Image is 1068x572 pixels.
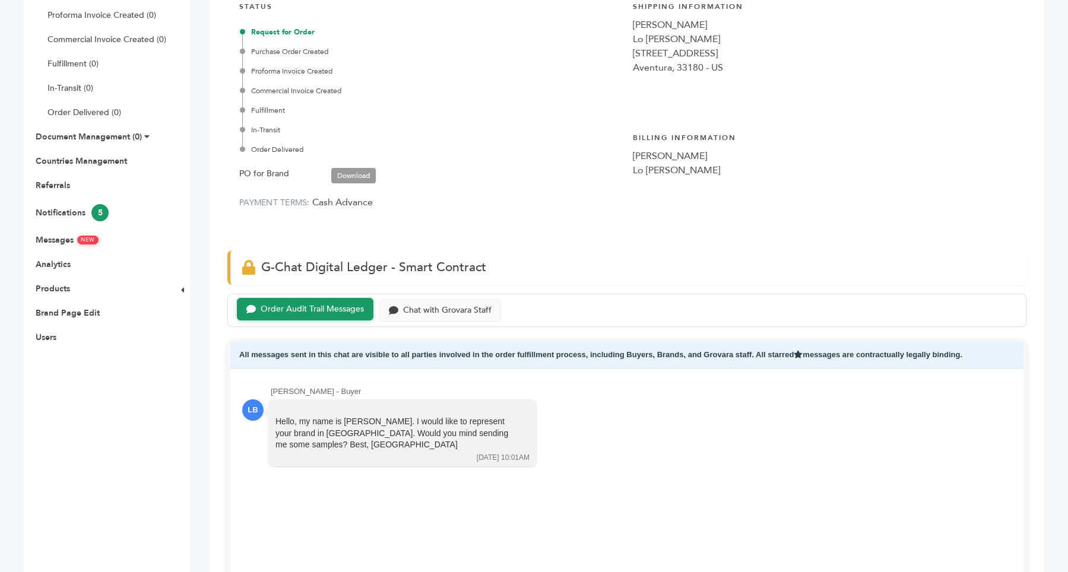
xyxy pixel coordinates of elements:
div: Fulfillment [242,105,621,116]
div: Hello, my name is [PERSON_NAME]. I would like to represent your brand in [GEOGRAPHIC_DATA]. Would... [275,416,513,451]
a: Download [331,168,376,183]
a: Users [36,332,56,343]
a: Commercial Invoice Created (0) [47,34,166,45]
div: Commercial Invoice Created [242,85,621,96]
a: Fulfillment (0) [47,58,99,69]
a: Proforma Invoice Created (0) [47,9,156,21]
div: [PERSON_NAME] [633,149,1015,163]
a: In-Transit (0) [47,82,93,94]
div: [PERSON_NAME] [633,18,1015,32]
a: Brand Page Edit [36,307,100,319]
div: Purchase Order Created [242,46,621,57]
span: NEW [77,236,99,244]
div: In-Transit [242,125,621,135]
a: Order Delivered (0) [47,107,121,118]
label: PAYMENT TERMS: [239,197,310,208]
span: Cash Advance [312,196,373,209]
div: Aventura, 33180 - US [633,61,1015,75]
div: Proforma Invoice Created [242,66,621,77]
a: Analytics [36,259,71,270]
a: Document Management (0) [36,131,142,142]
div: Order Audit Trail Messages [261,304,364,314]
span: G-Chat Digital Ledger - Smart Contract [261,259,486,276]
div: [DATE] 10:01AM [477,453,530,463]
a: MessagesNEW [36,234,99,246]
div: Lo [PERSON_NAME] [633,163,1015,177]
a: Products [36,283,70,294]
a: Countries Management [36,155,127,167]
div: Lo [PERSON_NAME] [633,32,1015,46]
span: 5 [91,204,109,221]
div: Chat with Grovara Staff [403,306,492,316]
a: Notifications5 [36,207,109,218]
a: Referrals [36,180,70,191]
div: Order Delivered [242,144,621,155]
label: PO for Brand [239,167,289,181]
div: Request for Order [242,27,621,37]
div: [PERSON_NAME] - Buyer [271,386,1012,397]
div: All messages sent in this chat are visible to all parties involved in the order fulfillment proce... [230,342,1023,368]
div: LB [242,399,264,421]
div: [STREET_ADDRESS] [633,46,1015,61]
h4: Billing Information [633,124,1015,149]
